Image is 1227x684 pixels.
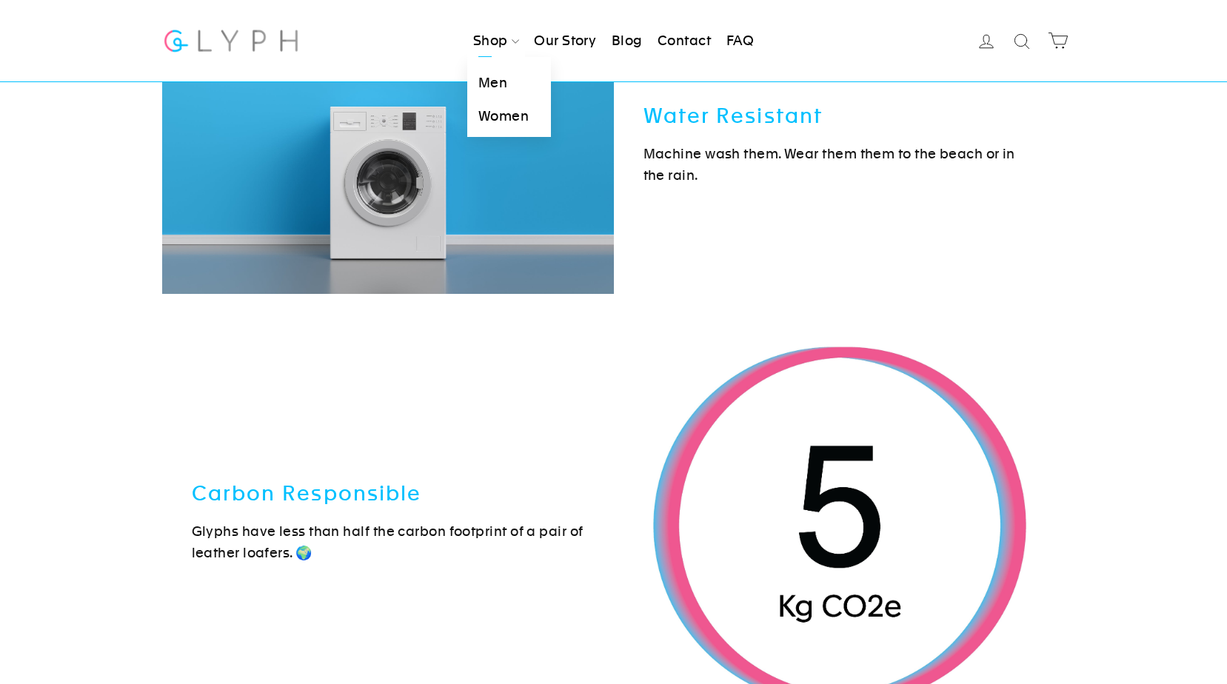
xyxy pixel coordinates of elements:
[528,24,602,57] a: Our Story
[643,102,1036,129] h3: Water Resistant
[467,100,551,133] a: Women
[467,24,525,57] a: Shop
[162,21,301,60] img: Glyph
[192,521,584,564] p: Glyphs have less than half the carbon footprint of a pair of leather loafers. 🌍
[652,24,717,57] a: Contact
[606,24,649,57] a: Blog
[192,480,584,506] h3: Carbon Responsible
[721,24,760,57] a: FAQ
[467,67,551,100] a: Men
[162,3,614,293] img: iStock-1096523200.jpg
[467,24,760,57] ul: Primary
[643,144,1036,187] p: Machine wash them. Wear them them to the beach or in the rain.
